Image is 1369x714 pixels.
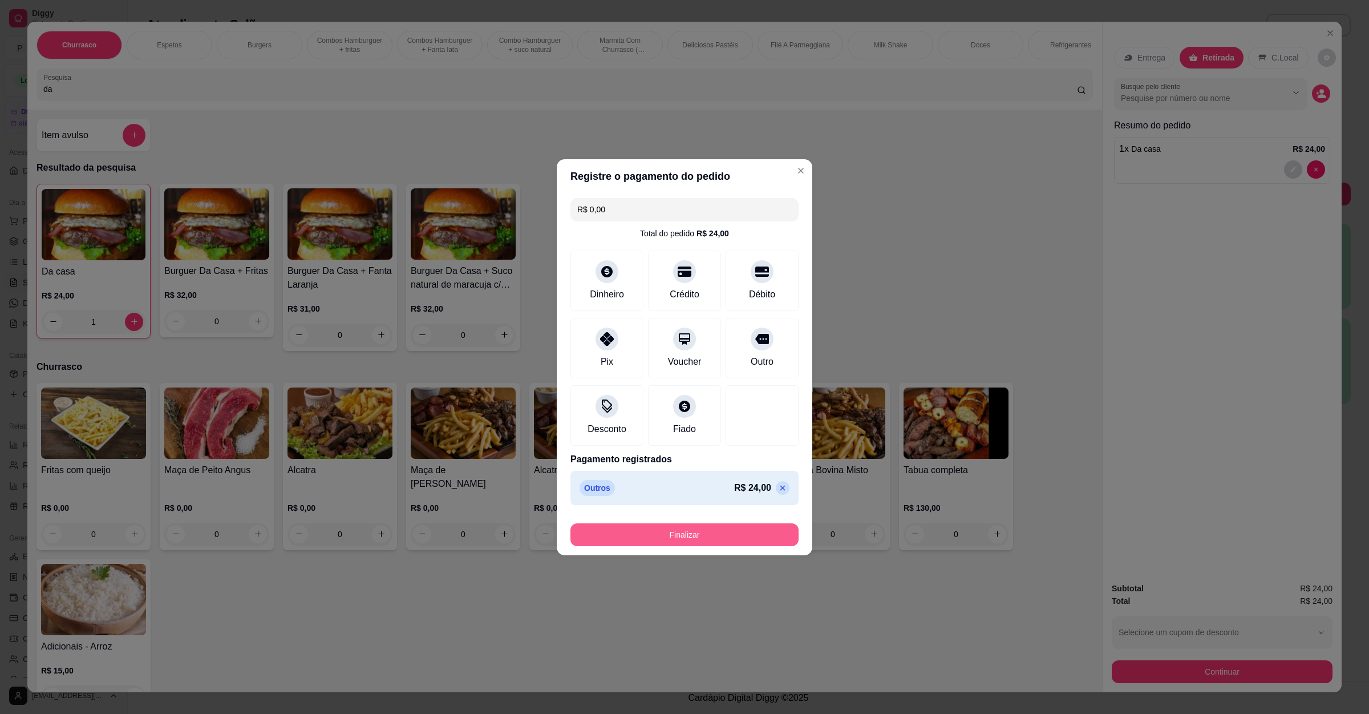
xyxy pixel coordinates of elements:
[570,453,799,466] p: Pagamento registrados
[590,288,624,301] div: Dinheiro
[749,288,775,301] div: Débito
[588,422,626,436] div: Desconto
[668,355,702,369] div: Voucher
[673,422,696,436] div: Fiado
[580,480,615,496] p: Outros
[734,481,771,495] p: R$ 24,00
[751,355,773,369] div: Outro
[570,523,799,546] button: Finalizar
[792,162,810,180] button: Close
[670,288,699,301] div: Crédito
[640,228,729,239] div: Total do pedido
[696,228,729,239] div: R$ 24,00
[557,159,812,193] header: Registre o pagamento do pedido
[601,355,613,369] div: Pix
[577,198,792,221] input: Ex.: hambúrguer de cordeiro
